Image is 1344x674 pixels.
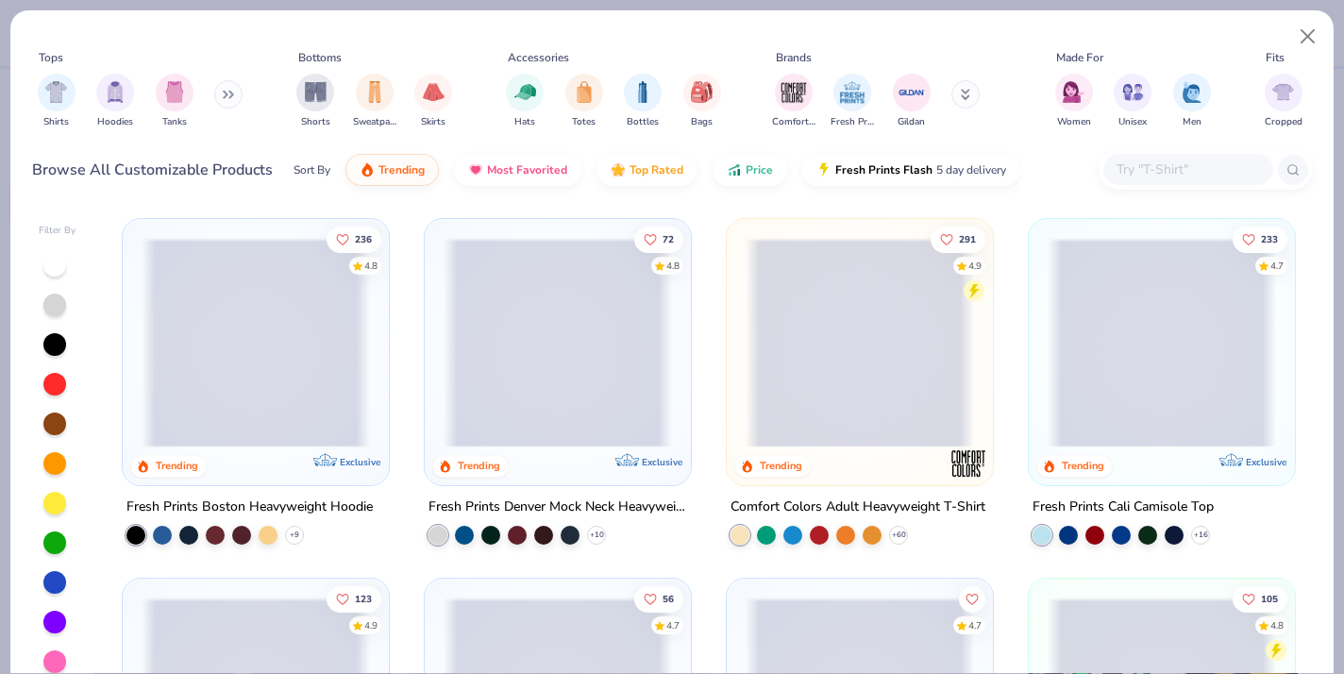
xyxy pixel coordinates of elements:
[1261,594,1278,603] span: 105
[772,115,815,129] span: Comfort Colors
[572,115,596,129] span: Totes
[816,162,832,177] img: flash.gif
[378,162,425,177] span: Trending
[421,115,445,129] span: Skirts
[772,74,815,129] div: filter for Comfort Colors
[713,154,787,186] button: Price
[831,74,874,129] button: filter button
[514,81,536,103] img: Hats Image
[508,49,569,66] div: Accessories
[356,234,373,244] span: 236
[642,456,682,468] span: Exclusive
[634,226,683,252] button: Like
[1182,81,1202,103] img: Men Image
[105,81,126,103] img: Hoodies Image
[1193,530,1207,541] span: + 16
[634,585,683,612] button: Like
[898,78,926,107] img: Gildan Image
[353,115,396,129] span: Sweatpants
[1063,81,1084,103] img: Women Image
[936,160,1006,181] span: 5 day delivery
[1114,74,1151,129] div: filter for Unisex
[423,81,445,103] img: Skirts Image
[838,78,866,107] img: Fresh Prints Image
[893,74,931,129] button: filter button
[328,226,382,252] button: Like
[296,74,334,129] div: filter for Shorts
[831,74,874,129] div: filter for Fresh Prints
[1122,81,1144,103] img: Unisex Image
[1266,49,1285,66] div: Fits
[38,74,76,129] div: filter for Shirts
[1233,226,1287,252] button: Like
[1115,159,1260,180] input: Try "T-Shirt"
[1055,74,1093,129] div: filter for Women
[931,226,985,252] button: Like
[294,161,330,178] div: Sort By
[428,496,687,519] div: Fresh Prints Denver Mock Neck Heavyweight Sweatshirt
[365,259,378,273] div: 4.8
[574,81,595,103] img: Totes Image
[364,81,385,103] img: Sweatpants Image
[624,74,662,129] div: filter for Bottles
[1033,496,1214,519] div: Fresh Prints Cali Camisole Top
[831,115,874,129] span: Fresh Prints
[454,154,581,186] button: Most Favorited
[414,74,452,129] button: filter button
[1118,115,1147,129] span: Unisex
[949,445,987,482] img: Comfort Colors logo
[968,259,982,273] div: 4.9
[746,162,773,177] span: Price
[164,81,185,103] img: Tanks Image
[1270,259,1284,273] div: 4.7
[156,74,193,129] button: filter button
[1245,456,1285,468] span: Exclusive
[97,115,133,129] span: Hoodies
[891,530,905,541] span: + 60
[290,530,299,541] span: + 9
[38,74,76,129] button: filter button
[487,162,567,177] span: Most Favorited
[345,154,439,186] button: Trending
[39,224,76,238] div: Filter By
[360,162,375,177] img: trending.gif
[365,618,378,632] div: 4.9
[691,81,712,103] img: Bags Image
[691,115,713,129] span: Bags
[340,456,380,468] span: Exclusive
[627,115,659,129] span: Bottles
[683,74,721,129] button: filter button
[1173,74,1211,129] button: filter button
[611,162,626,177] img: TopRated.gif
[624,74,662,129] button: filter button
[39,49,63,66] div: Tops
[772,74,815,129] button: filter button
[1173,74,1211,129] div: filter for Men
[514,115,535,129] span: Hats
[959,585,985,612] button: Like
[353,74,396,129] div: filter for Sweatpants
[1265,74,1302,129] div: filter for Cropped
[1055,74,1093,129] button: filter button
[663,234,674,244] span: 72
[468,162,483,177] img: most_fav.gif
[632,81,653,103] img: Bottles Image
[298,49,342,66] div: Bottoms
[506,74,544,129] button: filter button
[126,496,373,519] div: Fresh Prints Boston Heavyweight Hoodie
[565,74,603,129] button: filter button
[96,74,134,129] div: filter for Hoodies
[663,594,674,603] span: 56
[328,585,382,612] button: Like
[835,162,932,177] span: Fresh Prints Flash
[1265,115,1302,129] span: Cropped
[353,74,396,129] button: filter button
[1290,19,1326,55] button: Close
[1057,115,1091,129] span: Women
[1270,618,1284,632] div: 4.8
[666,259,680,273] div: 4.8
[959,234,976,244] span: 291
[1272,81,1294,103] img: Cropped Image
[506,74,544,129] div: filter for Hats
[666,618,680,632] div: 4.7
